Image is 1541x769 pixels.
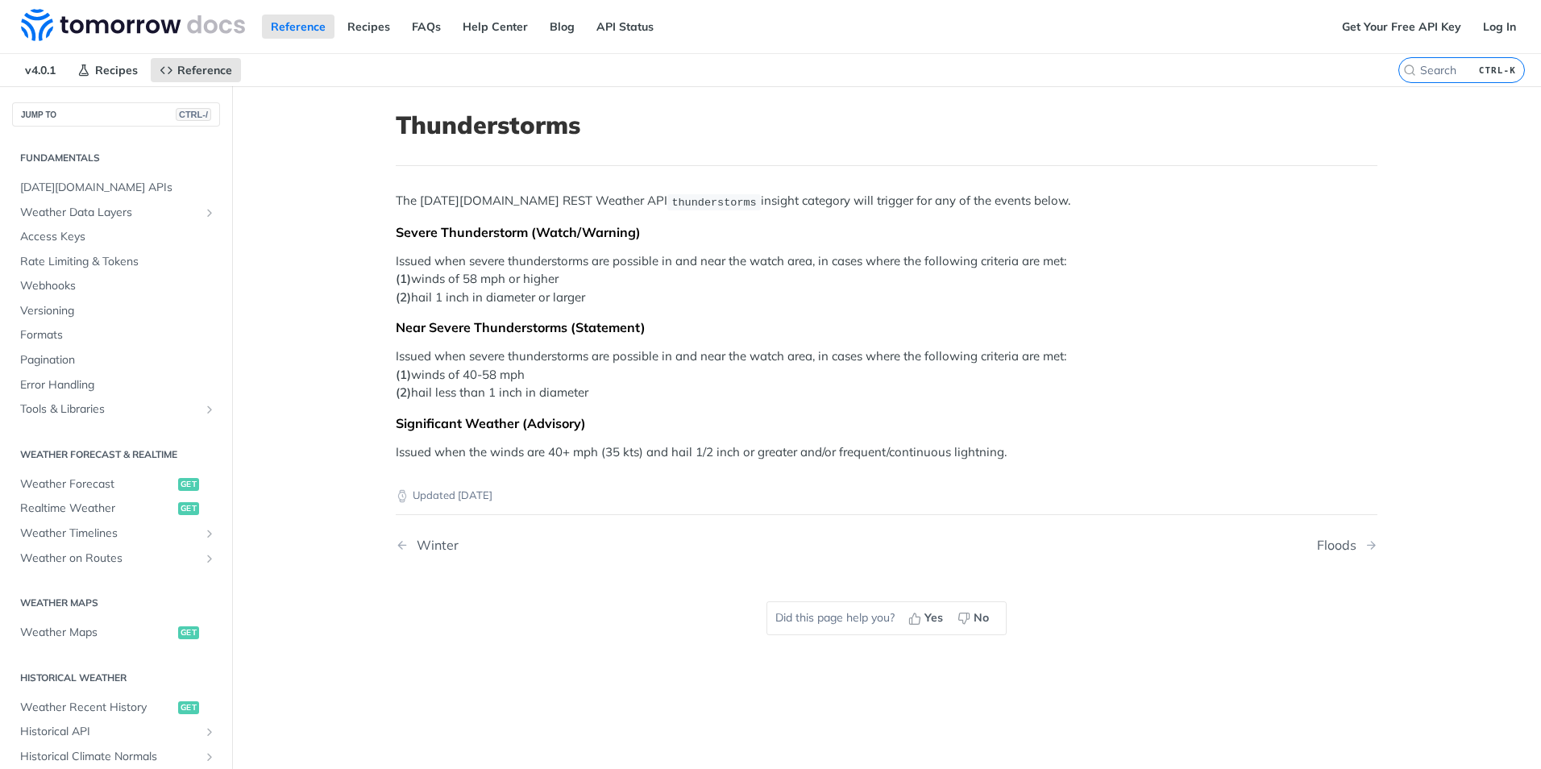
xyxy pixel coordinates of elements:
a: Reference [151,58,241,82]
span: Historical API [20,724,199,740]
span: Tools & Libraries [20,401,199,418]
span: Weather Maps [20,625,174,641]
a: Access Keys [12,225,220,249]
a: Historical APIShow subpages for Historical API [12,720,220,744]
h2: Fundamentals [12,151,220,165]
span: Weather Forecast [20,476,174,493]
a: Realtime Weatherget [12,497,220,521]
a: Reference [262,15,334,39]
span: No [974,609,989,626]
svg: Search [1403,64,1416,77]
span: thunderstorms [671,196,756,208]
a: Log In [1474,15,1525,39]
button: Show subpages for Historical API [203,725,216,738]
span: Pagination [20,352,216,368]
a: Error Handling [12,373,220,397]
a: Next Page: Floods [1317,538,1377,553]
span: Yes [924,609,943,626]
p: Updated [DATE] [396,488,1377,504]
span: get [178,626,199,639]
a: Rate Limiting & Tokens [12,250,220,274]
span: Webhooks [20,278,216,294]
div: Significant Weather (Advisory) [396,415,1377,431]
div: Floods [1317,538,1364,553]
span: get [178,502,199,515]
div: Severe Thunderstorm (Watch/Warning) [396,224,1377,240]
span: CTRL-/ [176,108,211,121]
span: get [178,478,199,491]
div: Winter [409,538,459,553]
a: Weather on RoutesShow subpages for Weather on Routes [12,547,220,571]
p: The [DATE][DOMAIN_NAME] REST Weather API insight category will trigger for any of the events below. [396,192,1377,210]
button: JUMP TOCTRL-/ [12,102,220,127]
a: Get Your Free API Key [1333,15,1470,39]
nav: Pagination Controls [396,522,1377,569]
span: Versioning [20,303,216,319]
h1: Thunderstorms [396,110,1377,139]
button: Show subpages for Tools & Libraries [203,403,216,416]
button: Show subpages for Weather Data Layers [203,206,216,219]
a: Weather Mapsget [12,621,220,645]
a: [DATE][DOMAIN_NAME] APIs [12,176,220,200]
a: FAQs [403,15,450,39]
a: Weather Data LayersShow subpages for Weather Data Layers [12,201,220,225]
a: Weather TimelinesShow subpages for Weather Timelines [12,522,220,546]
h2: Historical Weather [12,671,220,685]
a: Weather Recent Historyget [12,696,220,720]
a: Help Center [454,15,537,39]
p: Issued when severe thunderstorms are possible in and near the watch area, in cases where the foll... [396,347,1377,402]
button: Show subpages for Historical Climate Normals [203,750,216,763]
span: Access Keys [20,229,216,245]
a: Formats [12,323,220,347]
button: Show subpages for Weather Timelines [203,527,216,540]
div: Did this page help you? [766,601,1007,635]
span: v4.0.1 [16,58,64,82]
span: Weather Recent History [20,700,174,716]
button: No [952,606,998,630]
a: Blog [541,15,584,39]
h2: Weather Maps [12,596,220,610]
button: Show subpages for Weather on Routes [203,552,216,565]
a: API Status [588,15,663,39]
span: Recipes [95,63,138,77]
span: Weather Timelines [20,526,199,542]
a: Recipes [69,58,147,82]
span: get [178,701,199,714]
kbd: CTRL-K [1475,62,1520,78]
span: Weather on Routes [20,551,199,567]
strong: (2) [396,289,411,305]
div: Near Severe Thunderstorms (Statement) [396,319,1377,335]
a: Weather Forecastget [12,472,220,497]
span: Realtime Weather [20,501,174,517]
a: Webhooks [12,274,220,298]
p: Issued when severe thunderstorms are possible in and near the watch area, in cases where the foll... [396,252,1377,307]
a: Pagination [12,348,220,372]
img: Tomorrow.io Weather API Docs [21,9,245,41]
h2: Weather Forecast & realtime [12,447,220,462]
p: Issued when the winds are 40+ mph (35 kts) and hail 1/2 inch or greater and/or frequent/continuou... [396,443,1377,462]
a: Tools & LibrariesShow subpages for Tools & Libraries [12,397,220,422]
span: Reference [177,63,232,77]
a: Previous Page: Winter [396,538,816,553]
a: Versioning [12,299,220,323]
a: Historical Climate NormalsShow subpages for Historical Climate Normals [12,745,220,769]
a: Recipes [339,15,399,39]
span: Error Handling [20,377,216,393]
span: Rate Limiting & Tokens [20,254,216,270]
strong: (1) [396,367,411,382]
strong: (1) [396,271,411,286]
span: [DATE][DOMAIN_NAME] APIs [20,180,216,196]
span: Historical Climate Normals [20,749,199,765]
button: Yes [903,606,952,630]
span: Formats [20,327,216,343]
span: Weather Data Layers [20,205,199,221]
strong: (2) [396,384,411,400]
